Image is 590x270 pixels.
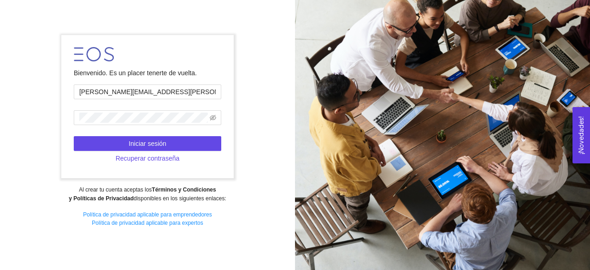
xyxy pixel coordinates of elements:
[210,114,216,121] span: eye-invisible
[74,68,221,78] div: Bienvenido. Es un placer tenerte de vuelta.
[74,84,221,99] input: Correo electrónico
[92,220,203,226] a: Política de privacidad aplicable para expertos
[129,138,166,149] span: Iniciar sesión
[74,47,114,61] img: LOGO
[74,155,221,162] a: Recuperar contraseña
[83,211,212,218] a: Política de privacidad aplicable para emprendedores
[74,151,221,166] button: Recuperar contraseña
[116,153,180,163] span: Recuperar contraseña
[6,186,289,203] div: Al crear tu cuenta aceptas los disponibles en los siguientes enlaces:
[572,107,590,163] button: Open Feedback Widget
[74,136,221,151] button: Iniciar sesión
[69,186,216,202] strong: Términos y Condiciones y Políticas de Privacidad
